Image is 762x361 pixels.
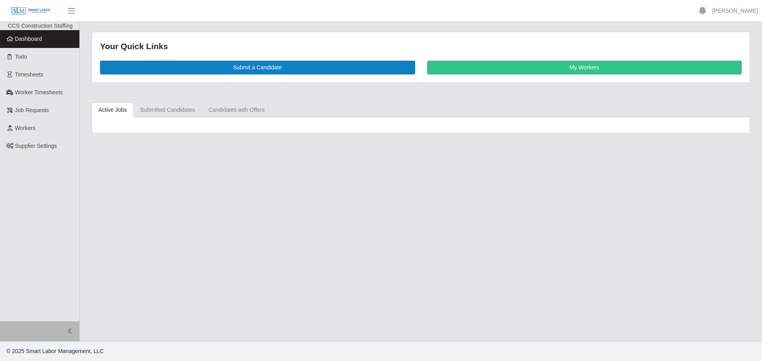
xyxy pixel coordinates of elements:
a: Active Jobs [92,102,134,118]
a: Candidates with Offers [202,102,271,118]
a: Submitted Candidates [134,102,202,118]
span: Timesheets [15,71,44,78]
a: My Workers [427,61,742,74]
div: Your Quick Links [100,40,742,53]
span: CCS Construction Staffing [8,23,73,29]
span: © 2025 Smart Labor Management, LLC [6,348,104,354]
img: SLM Logo [11,7,51,15]
span: Dashboard [15,36,42,42]
a: Submit a Candidate [100,61,415,74]
span: Supplier Settings [15,143,57,149]
a: [PERSON_NAME] [712,7,758,15]
span: Worker Timesheets [15,89,63,96]
span: Todo [15,53,27,60]
span: Workers [15,125,36,131]
span: Job Requests [15,107,49,113]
